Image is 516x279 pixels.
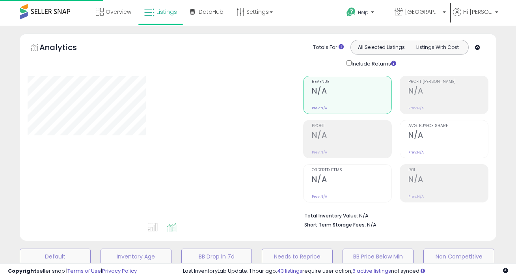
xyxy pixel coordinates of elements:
span: Revenue [312,80,391,84]
strong: Copyright [8,267,37,275]
button: Needs to Reprice [262,249,333,264]
a: Hi [PERSON_NAME] [453,8,498,26]
span: [GEOGRAPHIC_DATA] [405,8,440,16]
small: Prev: N/A [312,106,327,110]
i: Get Help [346,7,356,17]
button: Inventory Age [101,249,171,264]
h2: N/A [312,86,391,97]
span: Listings [156,8,177,16]
small: Prev: N/A [312,150,327,155]
a: 43 listings [277,267,302,275]
a: Help [340,1,387,26]
span: Profit [312,124,391,128]
h2: N/A [408,86,488,97]
small: Prev: N/A [408,194,424,199]
div: Totals For [313,44,344,51]
button: Default [20,249,91,264]
i: Click here to read more about un-synced listings. [421,268,425,273]
h2: N/A [408,131,488,141]
span: Hi [PERSON_NAME] [463,8,493,16]
span: Ordered Items [312,168,391,172]
a: Terms of Use [67,267,101,275]
span: Avg. Buybox Share [408,124,488,128]
button: Non Competitive [423,249,494,264]
h2: N/A [312,131,391,141]
span: DataHub [199,8,224,16]
span: N/A [367,221,376,228]
h5: Analytics [39,42,92,55]
li: N/A [304,210,482,220]
span: Profit [PERSON_NAME] [408,80,488,84]
small: Prev: N/A [408,150,424,155]
h2: N/A [408,175,488,185]
span: Help [358,9,369,16]
h2: N/A [312,175,391,185]
a: 6 active listings [352,267,391,275]
b: Short Term Storage Fees: [304,221,366,228]
div: Last InventoryLab Update: 1 hour ago, require user action, not synced. [183,268,508,275]
button: BB Drop in 7d [181,249,252,264]
span: Overview [106,8,131,16]
button: All Selected Listings [353,42,410,52]
div: seller snap | | [8,268,137,275]
button: Listings With Cost [409,42,466,52]
div: Include Returns [341,59,406,68]
a: Privacy Policy [102,267,137,275]
small: Prev: N/A [408,106,424,110]
button: BB Price Below Min [343,249,414,264]
span: ROI [408,168,488,172]
b: Total Inventory Value: [304,212,358,219]
small: Prev: N/A [312,194,327,199]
